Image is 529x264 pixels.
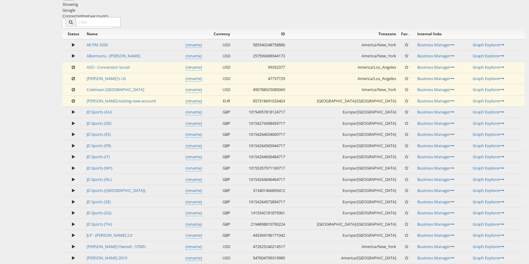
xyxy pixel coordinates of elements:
[473,165,504,171] a: Graph Explorer
[287,84,399,96] td: America/New_York
[233,39,287,51] td: 585540248758886
[417,177,454,182] a: Business Manager
[186,109,202,115] a: (rename)
[186,154,202,160] a: (rename)
[287,185,399,197] td: Europe/[GEOGRAPHIC_DATA]
[204,196,233,208] td: GBP
[287,129,399,140] td: Europe/[GEOGRAPHIC_DATA]
[82,13,92,19] span: meta
[473,76,504,81] a: Graph Explorer
[417,188,454,193] a: Business Manager
[87,255,127,261] a: [PERSON_NAME] 2019
[87,98,156,104] a: [PERSON_NAME]-testing-new-account
[233,185,287,197] td: 313401466893412
[233,140,287,151] td: 10154264565944717
[473,221,504,227] a: Graph Explorer
[62,7,525,13] div: Google
[62,29,84,39] th: Status
[186,143,202,149] a: (rename)
[287,73,399,84] td: America/Los_Angeles
[204,39,233,51] td: USD
[473,98,504,104] a: Graph Explorer
[233,151,287,163] td: 10154264656484717
[186,53,202,59] a: (rename)
[204,163,233,174] td: GBP
[287,174,399,185] td: Europe/[GEOGRAPHIC_DATA]
[186,165,202,171] a: (rename)
[186,121,202,127] a: (rename)
[417,132,454,137] a: Business Manager
[287,230,399,241] td: Europe/[GEOGRAPHIC_DATA]
[186,255,202,261] a: (rename)
[87,221,112,227] a: JD Sports (TH)
[87,64,129,70] a: ASO - Conversion Social
[87,121,111,126] a: JD Sports (DE)
[233,219,287,230] td: 2194898810790224
[233,163,287,174] td: 10155357971169717
[287,107,399,118] td: Europe/[GEOGRAPHIC_DATA]
[417,154,454,159] a: Business Manager
[473,121,504,126] a: Graph Explorer
[473,143,504,148] a: Graph Explorer
[233,95,287,107] td: 857318691033463
[186,177,202,183] a: (rename)
[287,39,399,51] td: America/New_York
[233,252,287,264] td: 547604799319985
[186,199,202,205] a: (rename)
[186,221,202,228] a: (rename)
[204,51,233,62] td: USD
[233,51,287,62] td: 257599498944173
[204,140,233,151] td: GBP
[233,241,287,252] td: 472625240214517
[87,42,108,48] a: AE PM 2020
[233,174,287,185] td: 10154264646464717
[87,53,140,59] a: Albertsons - [PERSON_NAME]
[473,177,504,182] a: Graph Explorer
[87,87,144,92] a: ColeHaan [GEOGRAPHIC_DATA]
[87,165,112,171] a: JD Sports (MY)
[473,199,504,205] a: Graph Explorer
[233,208,287,219] td: 1415542181879361
[204,208,233,219] td: GBP
[417,64,454,70] a: Business Manager
[233,107,287,118] td: 10154957818124717
[473,255,504,261] a: Graph Explorer
[204,62,233,73] td: USD
[473,188,504,193] a: Graph Explorer
[417,232,454,238] a: Business Manager
[287,163,399,174] td: Europe/[GEOGRAPHIC_DATA]
[417,221,454,227] a: Business Manager
[415,29,470,39] th: Internal links
[204,84,233,96] td: USD
[233,196,287,208] td: 10154264573894717
[417,98,454,104] a: Business Manager
[204,107,233,118] td: GBP
[287,118,399,129] td: Europe/[GEOGRAPHIC_DATA]
[233,129,287,140] td: 10154264654069717
[233,62,287,73] td: 99352377
[84,29,204,39] th: Name
[287,196,399,208] td: Europe/[GEOGRAPHIC_DATA]
[87,244,145,249] a: [PERSON_NAME] Owned - STWD
[204,129,233,140] td: GBP
[87,199,111,205] a: JD Sports (SE)
[87,132,111,137] a: JD Sports (ES)
[204,185,233,197] td: GBP
[62,2,525,7] div: Showing
[233,84,287,96] td: 490788925085069
[287,241,399,252] td: America/New_York
[417,210,454,216] a: Business Manager
[204,73,233,84] td: USD
[186,64,202,71] a: (rename)
[204,95,233,107] td: EUR
[87,188,145,193] a: JD Sports ([GEOGRAPHIC_DATA])
[62,19,112,29] button: ConnectmetaAccounts
[417,109,454,115] a: Business Manager
[473,232,504,238] a: Graph Explorer
[417,53,454,59] a: Business Manager
[417,244,454,249] a: Business Manager
[204,252,233,264] td: USD
[417,143,454,148] a: Business Manager
[287,140,399,151] td: Europe/[GEOGRAPHIC_DATA]
[417,87,454,92] a: Business Manager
